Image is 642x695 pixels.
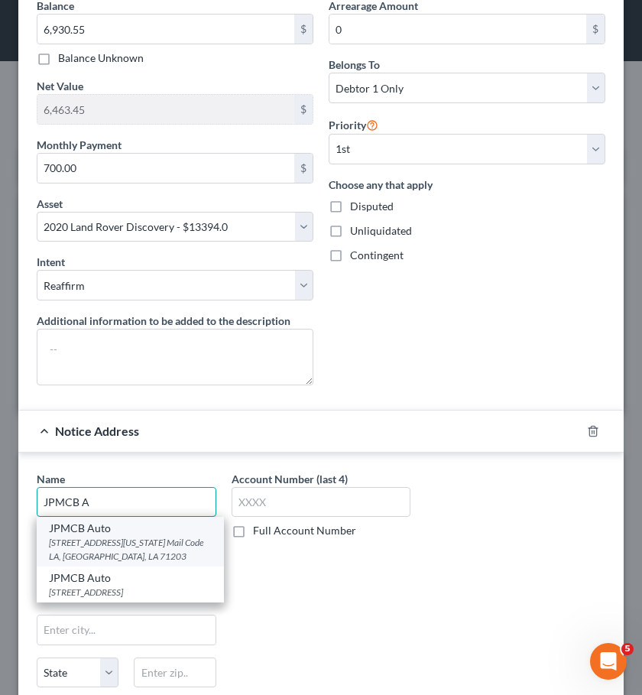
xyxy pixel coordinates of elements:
[294,95,313,124] div: $
[37,615,216,645] input: Enter city...
[329,58,380,71] span: Belongs To
[37,15,294,44] input: 0.00
[294,154,313,183] div: $
[294,15,313,44] div: $
[329,15,586,44] input: 0.00
[37,137,122,153] label: Monthly Payment
[590,643,627,680] iframe: Intercom live chat
[49,570,212,586] div: JPMCB Auto
[232,471,348,487] label: Account Number (last 4)
[586,15,605,44] div: $
[37,313,290,329] label: Additional information to be added to the description
[350,200,394,213] span: Disputed
[37,487,216,518] input: Search by name...
[621,643,634,655] span: 5
[329,177,605,193] label: Choose any that apply
[350,224,412,237] span: Unliquidated
[58,50,144,66] label: Balance Unknown
[350,248,404,261] span: Contingent
[253,523,356,538] label: Full Account Number
[37,473,65,486] span: Name
[232,487,411,518] input: XXXX
[37,254,65,270] label: Intent
[49,521,212,536] div: JPMCB Auto
[134,658,216,688] input: Enter zip..
[49,586,212,599] div: [STREET_ADDRESS]
[329,115,378,134] label: Priority
[49,536,212,562] div: [STREET_ADDRESS][US_STATE] Mail Code LA, [GEOGRAPHIC_DATA], LA 71203
[37,197,63,210] span: Asset
[55,424,139,438] span: Notice Address
[37,154,294,183] input: 0.00
[37,95,294,124] input: 0.00
[37,78,83,94] label: Net Value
